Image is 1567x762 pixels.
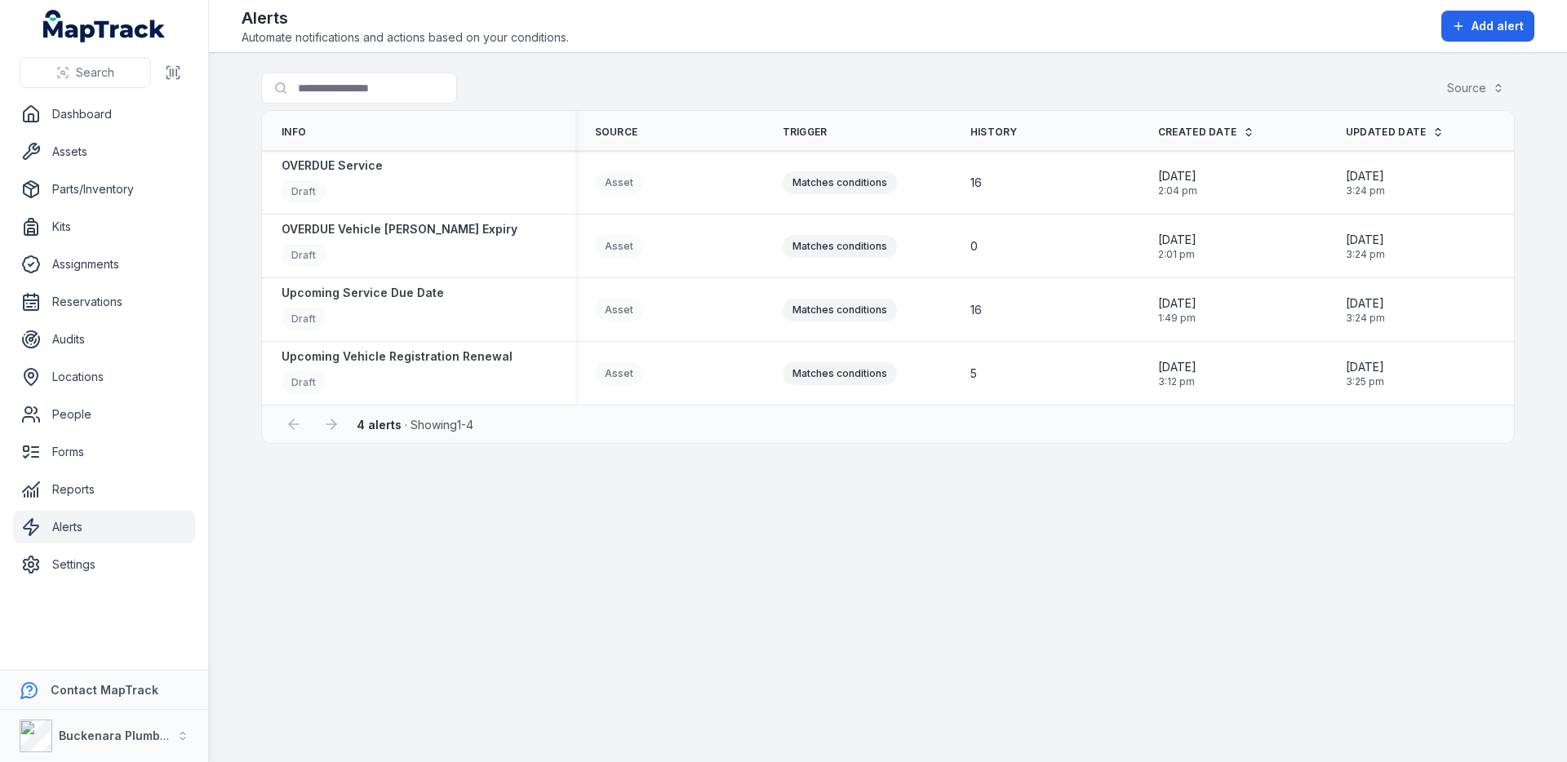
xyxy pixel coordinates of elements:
span: Info [282,126,306,139]
div: Asset [595,235,643,258]
time: 08/09/2025, 3:24:49 pm [1346,232,1385,261]
button: Source [1436,73,1515,104]
span: [DATE] [1158,295,1196,312]
time: 08/09/2025, 1:49:54 pm [1158,295,1196,325]
a: Kits [13,210,195,243]
a: MapTrack [43,10,166,42]
a: Settings [13,548,195,581]
span: [DATE] [1346,168,1385,184]
a: Dashboard [13,98,195,131]
span: History [970,126,1018,139]
span: 3:25 pm [1346,375,1384,388]
a: Assets [13,135,195,168]
a: Locations [13,361,195,393]
span: 3:12 pm [1158,375,1196,388]
div: Matches conditions [783,171,897,194]
span: · Showing 1 - 4 [357,418,473,432]
button: Search [20,57,151,88]
div: Draft [282,180,326,203]
strong: Contact MapTrack [51,683,158,697]
span: [DATE] [1346,295,1385,312]
span: Add alert [1472,18,1524,34]
a: Forms [13,436,195,468]
a: Created Date [1158,126,1255,139]
a: OVERDUE ServiceDraft [282,157,383,207]
div: Matches conditions [783,235,897,258]
span: Source [595,126,638,139]
div: Asset [595,171,643,194]
span: Automate notifications and actions based on your conditions. [242,29,569,46]
strong: OVERDUE Vehicle [PERSON_NAME] Expiry [282,221,517,237]
time: 08/09/2025, 3:25:00 pm [1346,359,1384,388]
time: 27/06/2025, 3:12:29 pm [1158,359,1196,388]
span: Search [76,64,114,81]
a: Parts/Inventory [13,173,195,206]
time: 08/09/2025, 3:24:55 pm [1346,295,1385,325]
h2: Alerts [242,7,569,29]
div: Matches conditions [783,299,897,321]
span: [DATE] [1158,232,1196,248]
strong: Upcoming Vehicle Registration Renewal [282,348,513,365]
span: 0 [970,238,978,255]
span: [DATE] [1158,168,1197,184]
a: Reports [13,473,195,506]
span: 16 [970,175,982,191]
span: 2:01 pm [1158,248,1196,261]
strong: Buckenara Plumbing Gas & Electrical [59,729,273,742]
div: Draft [282,244,326,267]
div: Matches conditions [783,362,897,385]
a: Upcoming Vehicle Registration RenewalDraft [282,348,513,398]
span: 16 [970,302,982,318]
a: Alerts [13,511,195,543]
a: Assignments [13,248,195,281]
div: Asset [595,299,643,321]
button: Add alert [1441,11,1534,42]
a: People [13,398,195,431]
span: [DATE] [1346,359,1384,375]
span: Trigger [783,126,828,139]
span: 2:04 pm [1158,184,1197,197]
a: Audits [13,323,195,356]
strong: OVERDUE Service [282,157,383,174]
a: Upcoming Service Due DateDraft [282,285,444,334]
div: Draft [282,371,326,394]
strong: Upcoming Service Due Date [282,285,444,301]
span: Created Date [1158,126,1237,139]
span: Updated Date [1346,126,1427,139]
span: 1:49 pm [1158,312,1196,325]
time: 08/09/2025, 2:04:57 pm [1158,168,1197,197]
time: 08/09/2025, 3:24:39 pm [1346,168,1385,197]
a: Reservations [13,286,195,318]
span: [DATE] [1158,359,1196,375]
strong: 4 alerts [357,418,402,432]
span: [DATE] [1346,232,1385,248]
span: 3:24 pm [1346,184,1385,197]
span: 3:24 pm [1346,248,1385,261]
time: 08/09/2025, 2:01:43 pm [1158,232,1196,261]
a: Updated Date [1346,126,1445,139]
span: 5 [970,365,977,382]
div: Draft [282,308,326,330]
div: Asset [595,362,643,385]
a: OVERDUE Vehicle [PERSON_NAME] ExpiryDraft [282,221,517,271]
span: 3:24 pm [1346,312,1385,325]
